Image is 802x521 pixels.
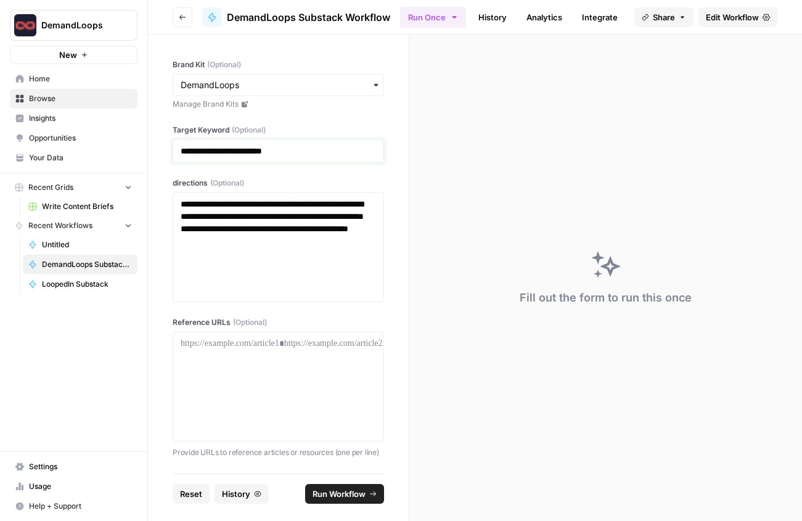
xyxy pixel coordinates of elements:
[29,152,132,163] span: Your Data
[10,89,137,109] a: Browse
[42,239,132,250] span: Untitled
[42,201,132,212] span: Write Content Briefs
[305,484,384,504] button: Run Workflow
[29,133,132,144] span: Opportunities
[28,220,92,231] span: Recent Workflows
[173,178,384,189] label: directions
[207,59,241,70] span: (Optional)
[471,7,514,27] a: History
[59,49,77,61] span: New
[10,109,137,128] a: Insights
[42,259,132,270] span: DemandLoops Substack Workflow
[29,481,132,492] span: Usage
[519,7,570,27] a: Analytics
[210,178,244,189] span: (Optional)
[10,69,137,89] a: Home
[41,19,116,31] span: DemandLoops
[10,477,137,496] a: Usage
[29,501,132,512] span: Help + Support
[232,125,266,136] span: (Optional)
[10,148,137,168] a: Your Data
[14,14,36,36] img: DemandLoops Logo
[180,488,202,500] span: Reset
[653,11,675,23] span: Share
[10,128,137,148] a: Opportunities
[23,255,137,274] a: DemandLoops Substack Workflow
[10,457,137,477] a: Settings
[634,7,694,27] button: Share
[698,7,777,27] a: Edit Workflow
[23,235,137,255] a: Untitled
[227,10,390,25] span: DemandLoops Substack Workflow
[10,216,137,235] button: Recent Workflows
[23,274,137,294] a: LoopedIn Substack
[400,7,466,28] button: Run Once
[29,93,132,104] span: Browse
[29,113,132,124] span: Insights
[10,178,137,197] button: Recent Grids
[222,488,250,500] span: History
[233,317,267,328] span: (Optional)
[575,7,625,27] a: Integrate
[202,7,390,27] a: DemandLoops Substack Workflow
[10,46,137,64] button: New
[28,182,73,193] span: Recent Grids
[173,99,384,110] a: Manage Brand Kits
[42,279,132,290] span: LoopedIn Substack
[173,317,384,328] label: Reference URLs
[29,73,132,84] span: Home
[173,446,384,459] p: Provide URLs to reference articles or resources (one per line)
[173,125,384,136] label: Target Keyword
[10,496,137,516] button: Help + Support
[173,484,210,504] button: Reset
[23,197,137,216] a: Write Content Briefs
[520,289,692,306] div: Fill out the form to run this once
[313,488,366,500] span: Run Workflow
[29,461,132,472] span: Settings
[173,59,384,70] label: Brand Kit
[215,484,269,504] button: History
[706,11,759,23] span: Edit Workflow
[10,10,137,41] button: Workspace: DemandLoops
[181,79,376,91] input: DemandLoops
